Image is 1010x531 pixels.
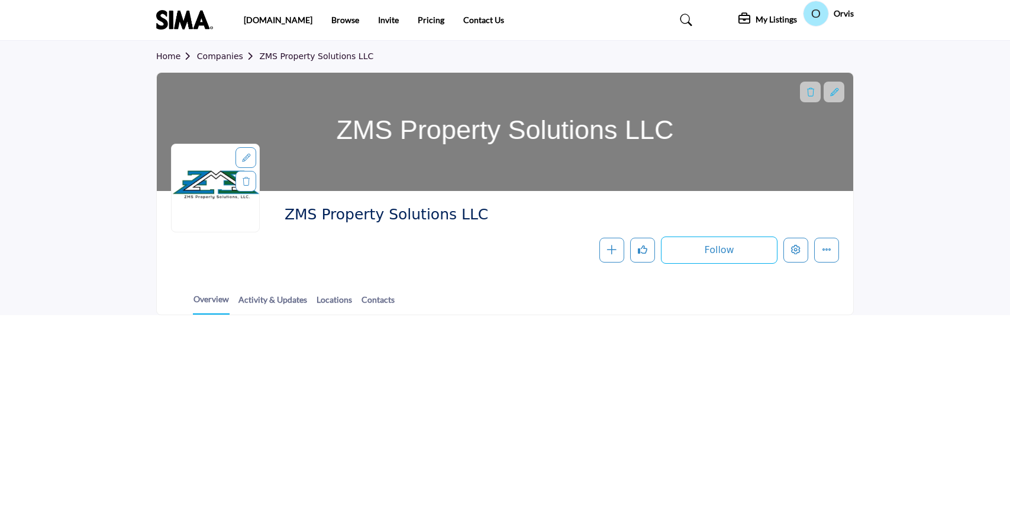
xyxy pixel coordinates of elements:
[156,51,197,61] a: Home
[814,238,839,263] button: More details
[244,15,312,25] a: [DOMAIN_NAME]
[418,15,444,25] a: Pricing
[630,238,655,263] button: Like
[197,51,260,61] a: Companies
[193,293,230,315] a: Overview
[331,15,359,25] a: Browse
[238,293,308,314] a: Activity & Updates
[738,13,797,27] div: My Listings
[756,14,797,25] h5: My Listings
[783,238,808,263] button: Edit company
[259,51,373,61] a: ZMS Property Solutions LLC
[824,82,844,102] div: Aspect Ratio:6:1,Size:1200x200px
[361,293,395,314] a: Contacts
[316,293,353,314] a: Locations
[235,147,256,168] div: Aspect Ratio:1:1,Size:400x400px
[463,15,504,25] a: Contact Us
[669,11,700,30] a: Search
[156,10,219,30] img: site Logo
[834,8,854,20] h5: Orvis
[285,205,551,225] span: ZMS Property Solutions LLC
[378,15,399,25] a: Invite
[803,1,829,27] button: Show hide supplier dropdown
[661,237,777,264] button: Follow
